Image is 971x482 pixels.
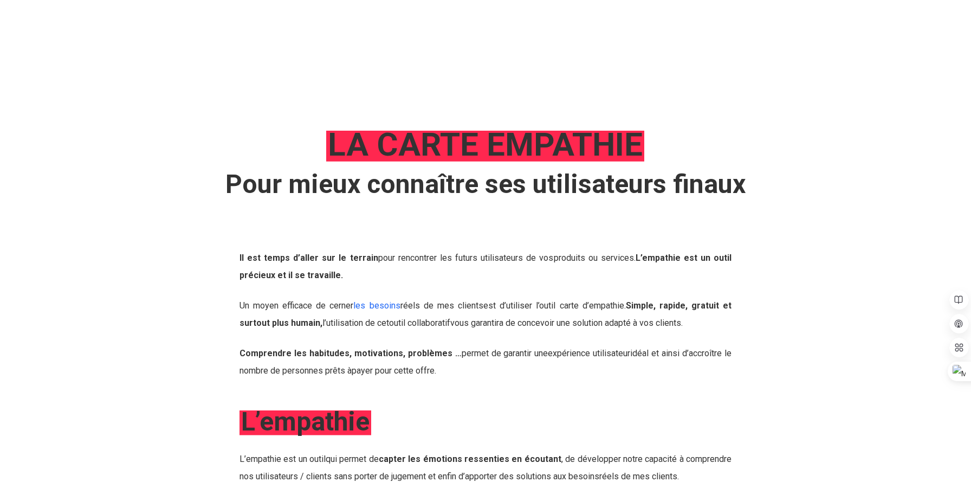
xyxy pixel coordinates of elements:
[677,471,679,481] span: .
[239,348,462,358] strong: Comprendre les habitudes, motivations, problèmes …
[389,318,450,328] span: outil collaboratif
[400,300,484,311] span: réels de mes clients
[379,454,561,464] strong: capter les émotions ressenties en écoutant
[548,348,630,358] span: expérience utilisateur
[353,300,400,311] a: les besoins
[636,253,642,263] strong: L’
[239,253,378,263] strong: Il est temps d’aller sur le terrain
[239,348,548,358] span: permet de garantir une
[239,454,732,481] span: qui permet de , de développer notre capacité à comprendre nos utilisateurs / clients sans porter ...
[483,300,626,311] span: est d’utiliser l’outil carte d’empathie.
[239,253,554,263] span: pour rencontrer les futurs utilisateurs de vos
[326,125,644,164] em: LA CARTE EMPATHIE
[450,318,683,328] span: vous garantira de concevoir une solution adapté à vos clients.
[239,300,400,311] span: Un moyen efficace de cerner
[246,454,326,464] span: empathie est un outil
[599,471,677,481] span: réels de mes clients
[239,406,371,437] em: L’empathie
[352,365,436,376] span: payer pour cette offre.
[634,253,642,263] span: .
[239,454,246,464] span: L’
[554,253,634,263] span: produits ou services
[225,169,746,200] strong: Pour mieux connaître ses utilisateurs finaux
